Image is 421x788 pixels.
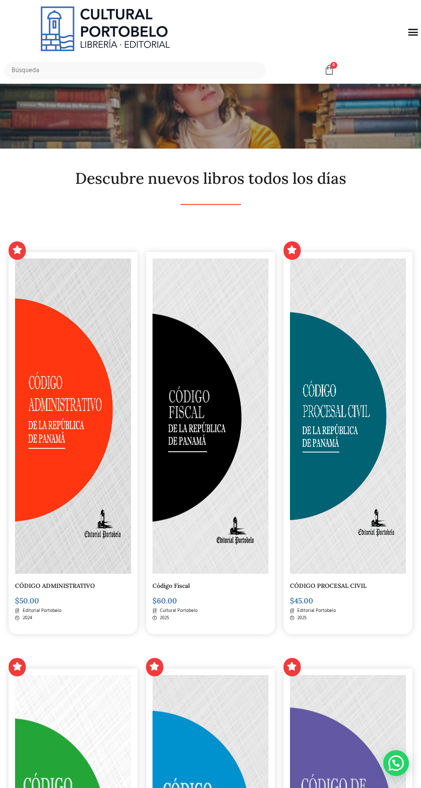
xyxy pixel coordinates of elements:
a: CÓDIGO PROCESAL CIVIL [290,582,366,590]
span: $ [15,596,19,605]
bdi: 60.00 [153,596,177,605]
span: Cultural Portobelo [158,607,198,615]
img: CODIGO 00 PORTADA PROCESAL CIVIL _Mesa de trabajo 1 [290,259,406,574]
img: CODIGO 05 PORTADA ADMINISTRATIVO _Mesa de trabajo 1-01 [15,259,131,574]
span: $ [153,596,157,605]
span: 2025 [295,615,307,622]
a: 0 [324,64,335,76]
bdi: 45.00 [290,596,313,605]
img: CD-000-PORTADA-CODIGO-FISCAL [153,259,268,574]
a: Código Fiscal [153,582,190,590]
span: 0 [330,62,337,69]
a: CÓDIGO ADMINISTRATIVO [15,582,95,590]
span: $ [290,596,294,605]
span: 2024 [21,615,32,622]
bdi: 50.00 [15,596,39,605]
span: Editorial Portobelo [21,607,61,615]
h2: Descubre nuevos libros todos los días [9,170,412,187]
input: Búsqueda [4,62,265,79]
span: Editorial Portobelo [295,607,336,615]
span: 2025 [158,615,169,622]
